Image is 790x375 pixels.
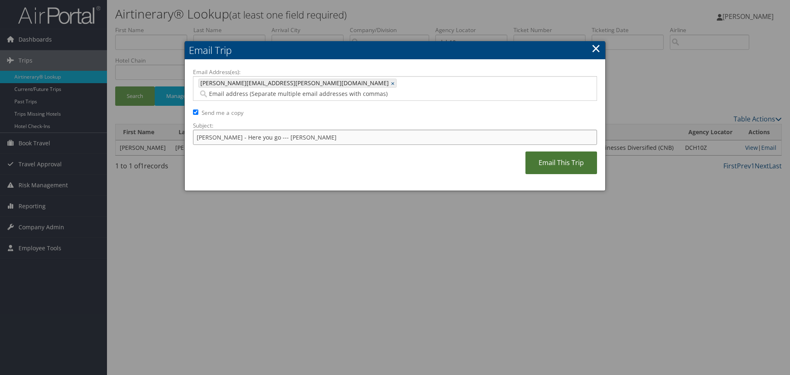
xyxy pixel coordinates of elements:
label: Email Address(es): [193,68,597,76]
a: × [391,79,396,87]
h2: Email Trip [185,41,605,59]
a: Email This Trip [525,151,597,174]
label: Send me a copy [202,109,244,117]
label: Subject: [193,121,597,130]
span: [PERSON_NAME][EMAIL_ADDRESS][PERSON_NAME][DOMAIN_NAME] [199,79,389,87]
input: Email address (Separate multiple email addresses with commas) [198,90,500,98]
a: × [591,40,601,56]
input: Add a short subject for the email [193,130,597,145]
